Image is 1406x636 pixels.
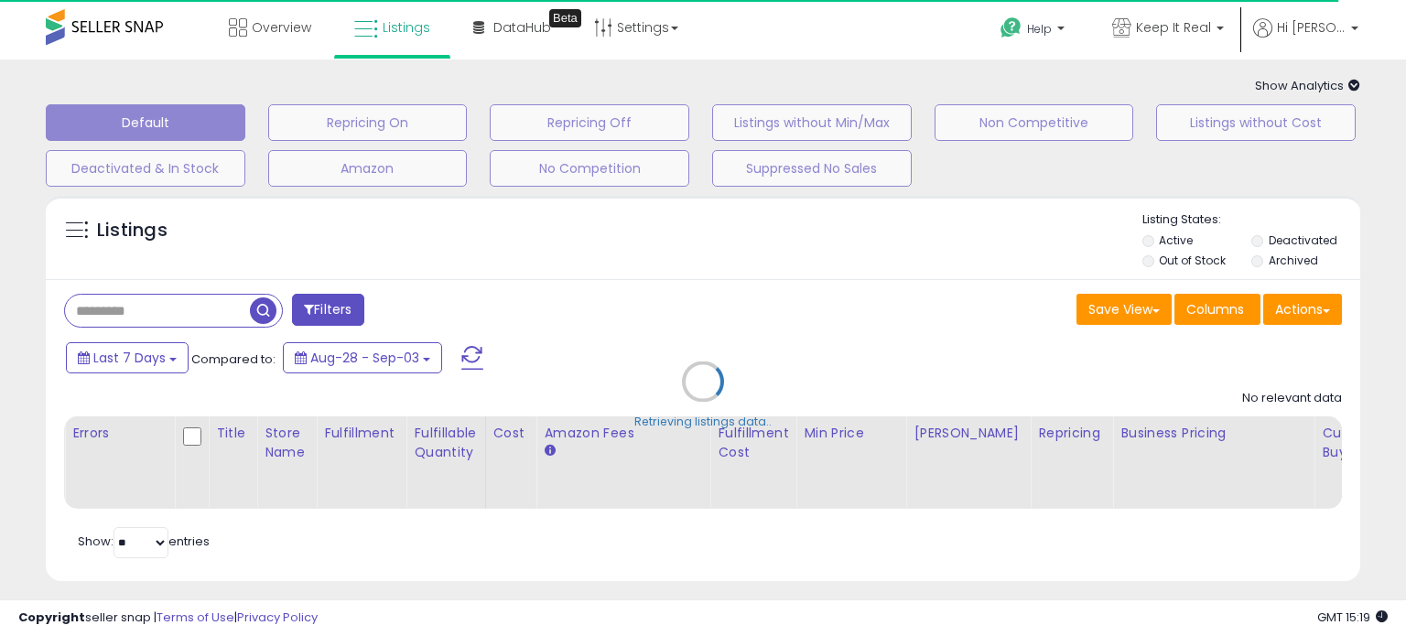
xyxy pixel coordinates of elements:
[46,150,245,187] button: Deactivated & In Stock
[490,150,689,187] button: No Competition
[18,609,85,626] strong: Copyright
[986,3,1083,59] a: Help
[237,609,318,626] a: Privacy Policy
[157,609,234,626] a: Terms of Use
[493,18,551,37] span: DataHub
[268,150,468,187] button: Amazon
[383,18,430,37] span: Listings
[268,104,468,141] button: Repricing On
[1027,21,1052,37] span: Help
[46,104,245,141] button: Default
[634,414,772,430] div: Retrieving listings data..
[490,104,689,141] button: Repricing Off
[712,150,912,187] button: Suppressed No Sales
[1255,77,1360,94] span: Show Analytics
[1317,609,1388,626] span: 2025-09-11 15:19 GMT
[712,104,912,141] button: Listings without Min/Max
[252,18,311,37] span: Overview
[935,104,1134,141] button: Non Competitive
[1000,16,1022,39] i: Get Help
[1277,18,1346,37] span: Hi [PERSON_NAME]
[1156,104,1356,141] button: Listings without Cost
[1136,18,1211,37] span: Keep It Real
[18,609,318,627] div: seller snap | |
[1253,18,1358,59] a: Hi [PERSON_NAME]
[549,9,581,27] div: Tooltip anchor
